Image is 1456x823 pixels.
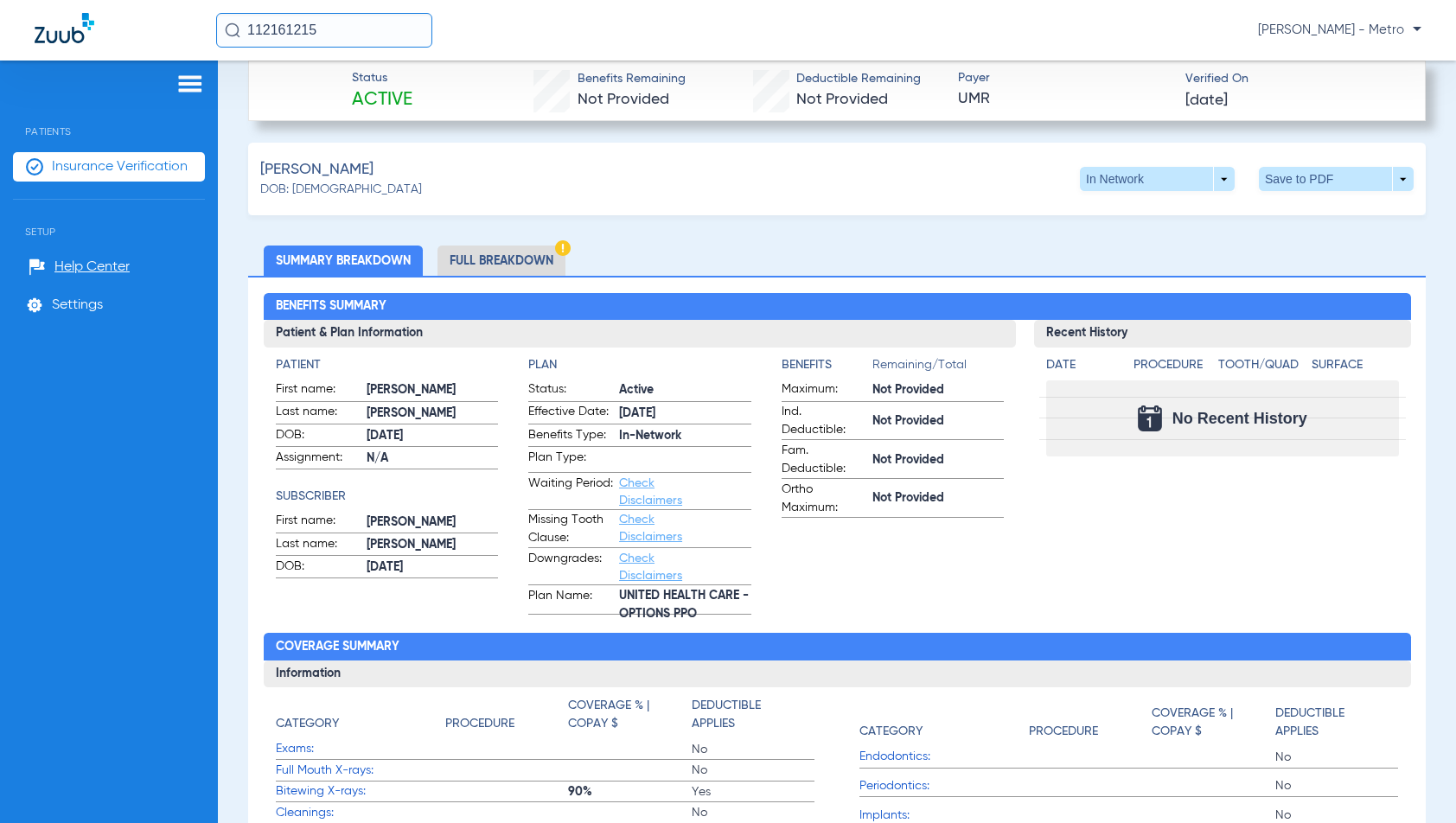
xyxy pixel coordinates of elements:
span: [DATE] [367,558,499,577]
h3: Patient & Plan Information [264,320,1017,348]
a: Check Disclaimers [619,477,682,507]
span: Bitewing X-rays: [276,782,445,801]
span: Not Provided [578,92,669,107]
h4: Coverage % | Copay $ [1152,705,1266,741]
span: [PERSON_NAME] [367,536,499,554]
input: Search for patients [216,13,432,48]
h2: Benefits Summary [264,293,1411,321]
span: Fam. Deductible: [782,442,866,478]
span: Not Provided [796,92,888,107]
li: Full Breakdown [437,246,565,276]
span: Deductible Remaining [796,70,921,88]
span: Periodontics: [859,777,1029,795]
h4: Subscriber [276,488,499,506]
span: No [692,804,815,821]
span: Insurance Verification [52,158,188,175]
app-breakdown-title: Deductible Applies [1275,697,1399,747]
span: First name: [276,380,361,401]
span: Waiting Period: [528,475,613,509]
li: Summary Breakdown [264,246,423,276]
span: DOB: [DEMOGRAPHIC_DATA] [260,181,422,199]
span: No [1275,777,1399,794]
span: [PERSON_NAME] - Metro [1258,22,1421,39]
span: Maximum: [782,380,866,401]
h4: Procedure [1134,356,1212,374]
h4: Coverage % | Copay $ [568,697,682,733]
span: [DATE] [619,405,751,423]
span: Cleanings: [276,804,445,822]
img: Search Icon [225,22,240,38]
span: First name: [276,512,361,533]
h3: Recent History [1034,320,1410,348]
span: Effective Date: [528,403,613,424]
span: Settings [52,297,103,314]
app-breakdown-title: Coverage % | Copay $ [568,697,692,739]
app-breakdown-title: Coverage % | Copay $ [1152,697,1275,747]
a: Help Center [29,258,130,276]
h4: Deductible Applies [1275,705,1389,741]
h4: Category [859,723,923,741]
iframe: Chat Widget [1370,740,1456,823]
span: Yes [692,783,815,801]
span: No [1275,749,1399,766]
app-breakdown-title: Procedure [1134,356,1212,380]
h4: Plan [528,356,751,374]
span: Missing Tooth Clause: [528,511,613,547]
app-breakdown-title: Date [1046,356,1119,380]
span: Remaining/Total [872,356,1005,380]
h4: Deductible Applies [692,697,806,733]
h4: Benefits [782,356,872,374]
span: Last name: [276,403,361,424]
span: UNITED HEALTH CARE - OPTIONS PPO [619,596,751,614]
span: Status [352,69,412,87]
h2: Coverage Summary [264,633,1411,660]
app-breakdown-title: Deductible Applies [692,697,815,739]
span: Active [619,381,751,399]
span: Ortho Maximum: [782,481,866,517]
span: Exams: [276,740,445,758]
button: Save to PDF [1259,167,1414,191]
img: Zuub Logo [35,13,94,43]
span: Not Provided [872,381,1005,399]
app-breakdown-title: Tooth/Quad [1218,356,1306,380]
span: Plan Name: [528,587,613,615]
span: [PERSON_NAME] [367,381,499,399]
span: [PERSON_NAME] [367,514,499,532]
span: Plan Type: [528,449,613,472]
span: UMR [958,88,1170,110]
span: Downgrades: [528,550,613,584]
h4: Date [1046,356,1119,374]
h4: Tooth/Quad [1218,356,1306,374]
span: No [692,741,815,758]
span: Setup [13,200,205,238]
app-breakdown-title: Benefits [782,356,872,380]
app-breakdown-title: Category [276,697,445,739]
h4: Surface [1312,356,1399,374]
span: Status: [528,380,613,401]
a: Check Disclaimers [619,552,682,582]
app-breakdown-title: Procedure [445,697,569,739]
img: Hazard [555,240,571,256]
app-breakdown-title: Category [859,697,1029,747]
span: In-Network [619,427,751,445]
app-breakdown-title: Surface [1312,356,1399,380]
img: hamburger-icon [176,73,204,94]
span: [PERSON_NAME] [260,159,374,181]
img: Calendar [1138,405,1162,431]
span: Verified On [1185,70,1397,88]
span: Not Provided [872,489,1005,507]
span: Not Provided [872,412,1005,431]
span: Payer [958,69,1170,87]
h3: Information [264,660,1411,688]
span: Ind. Deductible: [782,403,866,439]
span: DOB: [276,426,361,447]
span: Patients [13,99,205,137]
h4: Procedure [1029,723,1098,741]
h4: Category [276,715,339,733]
span: [DATE] [367,427,499,445]
span: Benefits Type: [528,426,613,447]
a: Check Disclaimers [619,514,682,543]
span: Active [352,88,412,112]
